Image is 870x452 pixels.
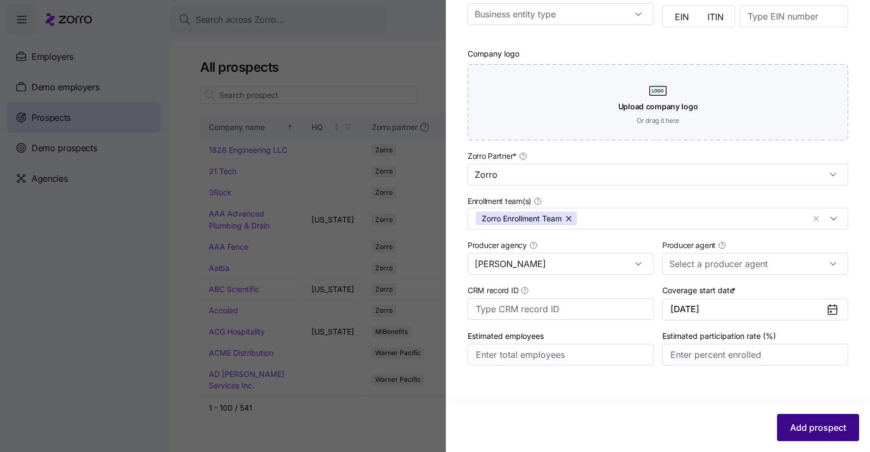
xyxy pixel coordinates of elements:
input: Enter percent enrolled [662,344,848,366]
input: Business entity type [468,3,654,25]
span: Zorro Partner * [468,151,517,162]
span: ITIN [707,13,724,21]
span: EIN [675,13,689,21]
span: Producer agent [662,240,716,251]
input: Enter total employees [468,344,654,366]
span: CRM record ID [468,285,518,296]
button: Add prospect [777,414,859,441]
label: Coverage start date [662,284,738,296]
button: [DATE] [662,299,848,320]
input: Select a partner [468,164,848,185]
input: Select a producer agency [468,253,654,275]
span: Zorro Enrollment Team [482,212,562,225]
input: Select a producer agent [662,253,848,275]
label: Estimated employees [468,330,544,342]
span: Enrollment team(s) [468,196,531,207]
span: Add prospect [790,421,846,434]
label: Estimated participation rate (%) [662,330,776,342]
input: Type EIN number [739,5,848,27]
label: Company logo [468,48,519,60]
input: Type CRM record ID [468,298,654,320]
span: Producer agency [468,240,527,251]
